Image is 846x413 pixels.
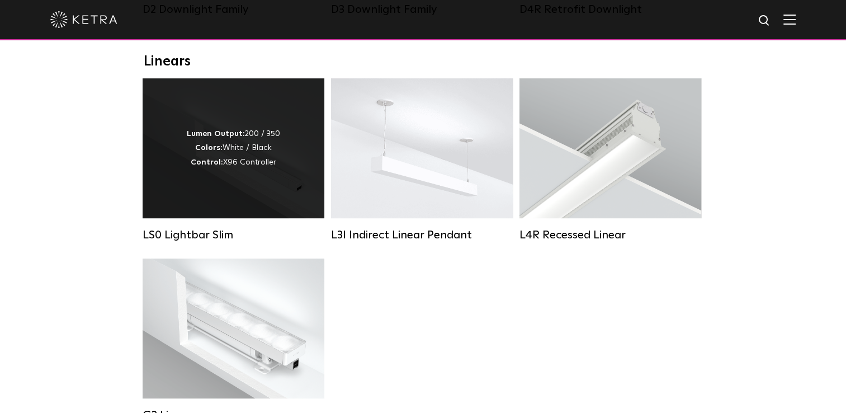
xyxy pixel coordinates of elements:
[187,127,280,170] div: 200 / 350 White / Black X96 Controller
[331,78,513,242] a: L3I Indirect Linear Pendant Lumen Output:400 / 600 / 800 / 1000Housing Colors:White / BlackContro...
[143,78,324,242] a: LS0 Lightbar Slim Lumen Output:200 / 350Colors:White / BlackControl:X96 Controller
[144,54,703,70] div: Linears
[519,78,701,242] a: L4R Recessed Linear Lumen Output:400 / 600 / 800 / 1000Colors:White / BlackControl:Lutron Clear C...
[50,11,117,28] img: ketra-logo-2019-white
[331,228,513,242] div: L3I Indirect Linear Pendant
[187,130,245,138] strong: Lumen Output:
[195,144,223,152] strong: Colors:
[758,14,772,28] img: search icon
[191,158,223,166] strong: Control:
[783,14,796,25] img: Hamburger%20Nav.svg
[143,228,324,242] div: LS0 Lightbar Slim
[519,228,701,242] div: L4R Recessed Linear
